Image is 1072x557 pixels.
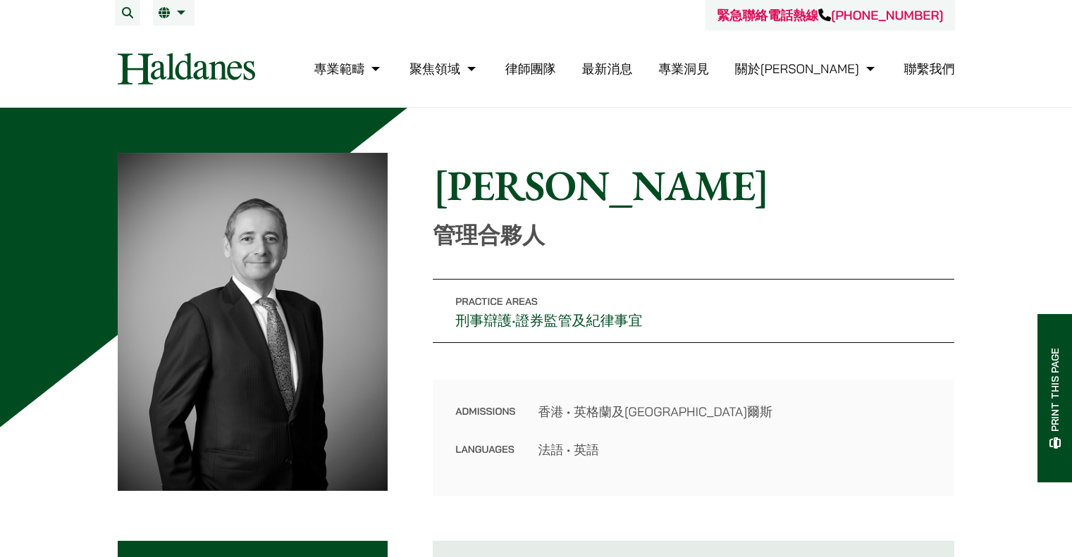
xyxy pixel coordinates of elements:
[735,61,878,77] a: 關於何敦
[409,61,479,77] a: 聚焦領域
[538,440,932,459] dd: 法語 • 英語
[516,311,643,330] a: 證券監管及紀律事宜
[455,311,512,330] a: 刑事辯護
[717,7,943,23] a: 緊急聯絡電話熱線[PHONE_NUMBER]
[118,53,255,85] img: Logo of Haldanes
[505,61,556,77] a: 律師團隊
[904,61,955,77] a: 聯繫我們
[455,295,538,308] span: Practice Areas
[433,279,954,343] p: •
[538,402,932,421] dd: 香港 • 英格蘭及[GEOGRAPHIC_DATA]爾斯
[658,61,709,77] a: 專業洞見
[455,440,515,459] dt: Languages
[314,61,383,77] a: 專業範疇
[159,7,189,18] a: 繁
[455,402,515,440] dt: Admissions
[433,160,954,211] h1: [PERSON_NAME]
[433,222,954,249] p: 管理合夥人
[581,61,632,77] a: 最新消息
